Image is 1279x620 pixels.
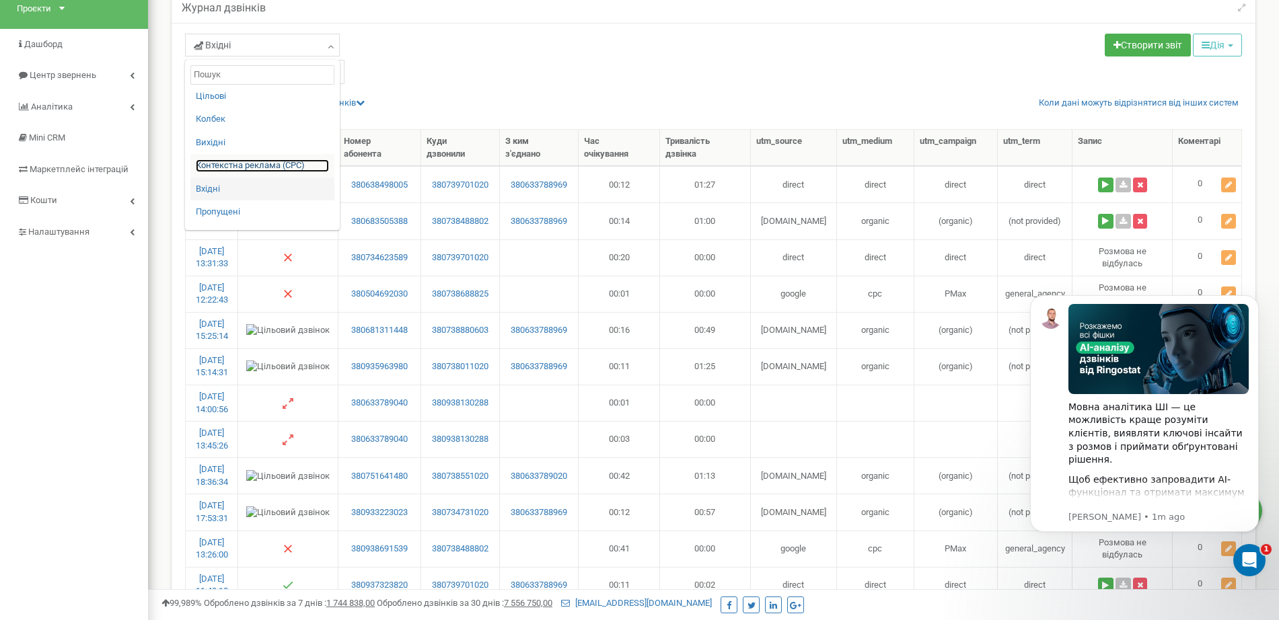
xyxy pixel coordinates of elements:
a: 380739701020 [427,179,495,192]
u: 1 744 838,00 [326,598,375,608]
span: Маркетплейс інтеграцій [30,164,129,174]
a: [DATE] 15:14:31 [196,355,228,378]
th: Запис [1072,130,1173,166]
td: (not provided) [998,494,1072,530]
a: 380633788969 [505,506,573,519]
td: 01:27 [660,166,751,202]
td: general_agency [998,531,1072,567]
td: 00:41 [579,531,660,567]
td: direct [998,166,1072,202]
a: 380738488802 [427,215,495,228]
td: 00:02 [660,567,751,603]
td: 00:01 [579,276,660,312]
span: 1 [1261,544,1272,555]
td: (not provided) [998,457,1072,494]
img: Немає відповіді [283,288,293,299]
td: direct [998,239,1072,276]
td: (not provided) [998,202,1072,239]
a: 380738011020 [427,360,495,373]
a: Контекстна реклама (CPC) [196,159,329,172]
td: 00:20 [579,239,660,276]
td: 00:49 [660,312,751,348]
a: 380738688825 [427,288,495,301]
a: [DATE] 13:26:00 [196,537,228,560]
td: direct [751,239,838,276]
a: 380633788969 [505,179,573,192]
td: 00:16 [579,312,660,348]
a: 380734731020 [427,506,495,519]
td: direct [751,166,838,202]
a: 380751641480 [344,470,414,483]
a: 380938691539 [344,543,414,555]
button: Видалити запис [1133,214,1147,229]
a: 380739701020 [427,579,495,592]
td: 0 [1173,166,1241,202]
a: Колбек [196,113,329,126]
td: 01:25 [660,348,751,385]
a: 380734623589 [344,251,414,264]
a: 380633788969 [505,215,573,228]
td: organic [837,202,914,239]
td: (organic) [914,457,998,494]
a: Завантажити [1116,214,1131,229]
td: 00:11 [579,348,660,385]
td: [DOMAIN_NAME] [751,457,838,494]
a: [DATE] 15:25:14 [196,319,228,342]
td: (organic) [914,348,998,385]
span: Дашборд [24,39,63,49]
td: 00:42 [579,457,660,494]
a: Створити звіт [1105,34,1191,56]
td: (not provided) [998,348,1072,385]
td: organic [837,348,914,385]
td: Розмова не вiдбулась [1072,239,1173,276]
img: Цільовий дзвінок [246,324,330,337]
td: 00:00 [660,239,751,276]
span: Налаштування [28,227,89,237]
img: Не спрацювала схема переадресації [283,398,293,409]
a: Коли дані можуть відрізнятися вiд інших систем [1039,97,1239,110]
td: direct [998,567,1072,603]
th: utm_sourcе [751,130,838,166]
td: direct [837,239,914,276]
iframe: Intercom live chat [1233,544,1266,576]
a: 380681311448 [344,324,414,337]
td: (organic) [914,202,998,239]
a: 380738488802 [427,543,495,555]
td: organic [837,312,914,348]
button: Видалити запис [1133,578,1147,592]
td: [DOMAIN_NAME] [751,202,838,239]
h5: Журнал дзвінків [182,2,266,14]
td: (organic) [914,494,998,530]
td: [DOMAIN_NAME] [751,348,838,385]
a: 380633789040 [344,397,414,410]
td: direct [914,239,998,276]
a: [DATE] 13:45:26 [196,428,228,451]
img: Немає відповіді [283,252,293,263]
a: 380683505388 [344,215,414,228]
td: 0 [1173,202,1241,239]
span: Вхідні [194,38,231,52]
span: Аналiтика [31,102,73,112]
a: [DATE] 11:49:18 [196,574,228,596]
td: direct [751,567,838,603]
th: Час очікування [579,130,660,166]
td: 00:14 [579,202,660,239]
a: 380504692030 [344,288,414,301]
a: Вхідні [185,34,340,56]
a: 380633789040 [344,433,414,446]
img: Цільовий дзвінок [246,360,330,373]
td: (not provided) [998,312,1072,348]
a: 380738551020 [427,470,495,483]
td: 00:00 [660,276,751,312]
img: Цільовий дзвінок [246,470,330,483]
a: 380633789020 [505,470,573,483]
a: 380633788969 [505,579,573,592]
td: (organic) [914,312,998,348]
td: 01:00 [660,202,751,239]
th: Тривалість дзвінка [660,130,751,166]
a: Пропущені [196,206,329,219]
a: 380937323820 [344,579,414,592]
